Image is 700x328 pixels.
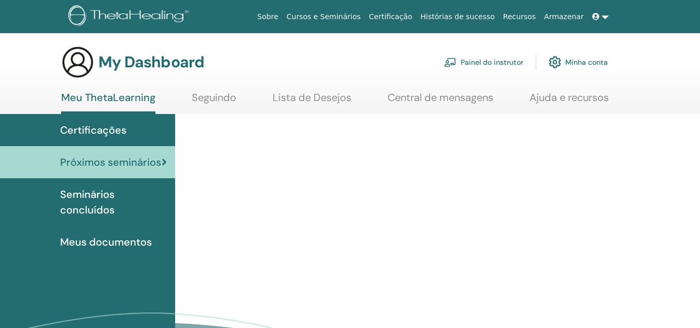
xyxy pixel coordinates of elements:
a: Recursos [499,7,540,26]
a: Armazenar [540,7,588,26]
a: Central de mensagens [388,91,493,111]
span: Próximos seminários [60,154,161,170]
a: Lista de Desejos [273,91,351,111]
a: Cursos e Seminários [282,7,365,26]
a: Certificação [365,7,416,26]
h3: My Dashboard [98,53,204,72]
a: Painel do instrutor [444,51,523,74]
span: Seminários concluídos [60,187,167,218]
img: logo.png [68,5,192,28]
a: Ajuda e recursos [530,91,609,111]
a: Seguindo [192,91,236,111]
a: Sobre [253,7,282,26]
span: Certificações [60,122,126,138]
img: chalkboard-teacher.svg [444,58,456,67]
a: Minha conta [549,51,608,74]
img: cog.svg [549,53,561,71]
img: generic-user-icon.jpg [61,46,94,79]
span: Meus documentos [60,234,152,250]
a: Meu ThetaLearning [61,91,155,114]
a: Histórias de sucesso [417,7,499,26]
